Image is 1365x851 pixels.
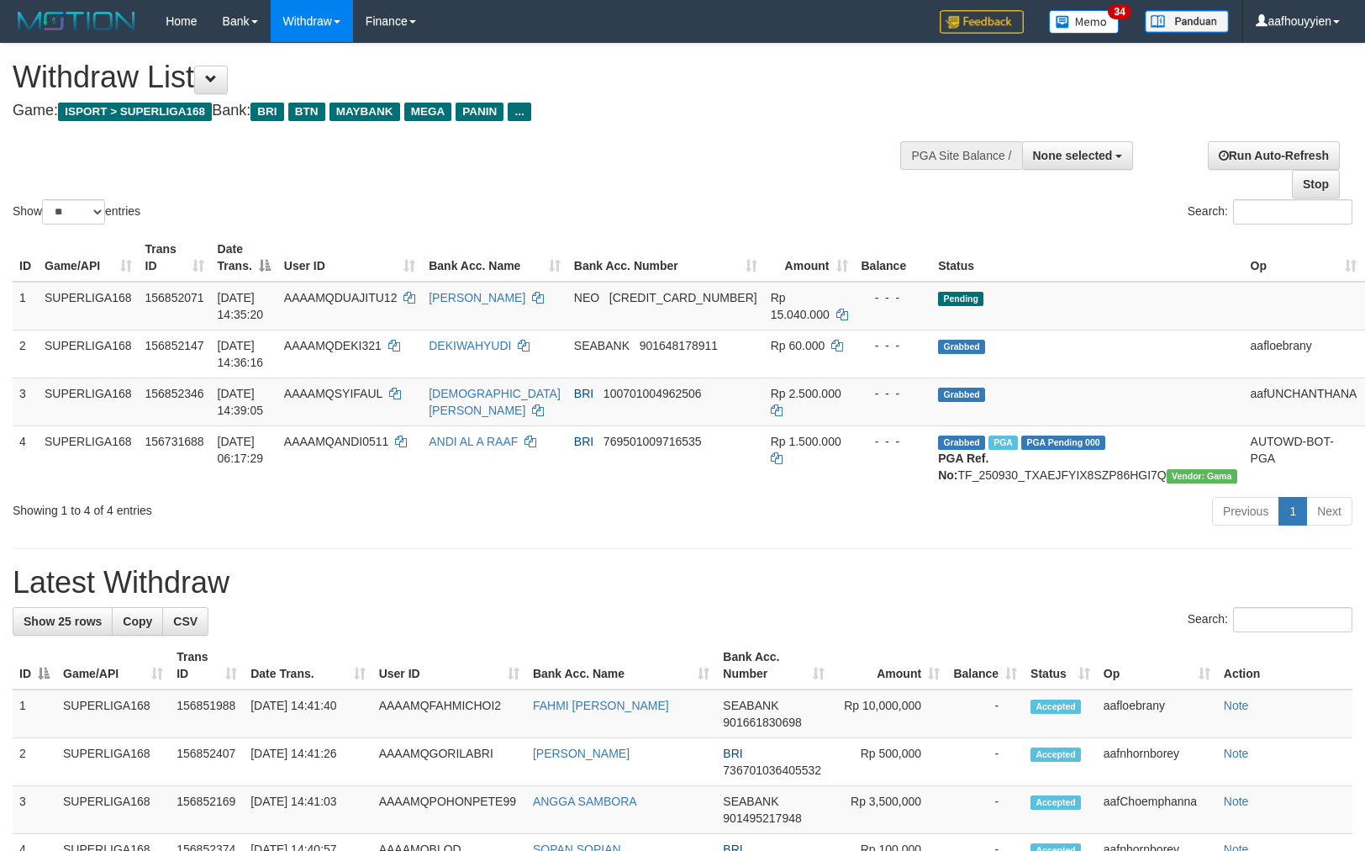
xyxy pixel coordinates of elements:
td: SUPERLIGA168 [38,282,139,330]
th: Action [1217,642,1352,690]
span: [DATE] 14:35:20 [218,291,264,321]
td: - [946,738,1024,786]
a: Note [1224,747,1249,760]
th: ID [13,234,38,282]
a: Stop [1292,170,1340,198]
td: aafloebrany [1097,690,1217,738]
span: BRI [723,747,742,760]
span: Accepted [1030,795,1081,810]
td: 1 [13,690,56,738]
span: AAAAMQDUAJITU12 [284,291,398,304]
h1: Latest Withdraw [13,566,1352,600]
span: Accepted [1030,700,1081,714]
td: Rp 10,000,000 [831,690,946,738]
td: AAAAMQPOHONPETE99 [372,786,526,834]
td: 2 [13,330,38,378]
td: - [946,690,1024,738]
td: SUPERLIGA168 [38,330,139,378]
a: [PERSON_NAME] [533,747,630,760]
input: Search: [1233,199,1352,225]
td: [DATE] 14:41:03 [244,786,372,834]
a: DEKIWAHYUDI [429,339,511,352]
td: AAAAMQGORILABRI [372,738,526,786]
span: AAAAMQSYIFAUL [284,387,382,400]
td: AUTOWD-BOT-PGA [1244,425,1364,490]
select: Showentries [42,199,105,225]
span: Rp 2.500.000 [771,387,841,400]
span: Grabbed [938,388,985,402]
span: 156852147 [145,339,204,352]
span: [DATE] 14:39:05 [218,387,264,417]
a: Note [1224,699,1249,712]
a: Note [1224,795,1249,808]
img: Button%20Memo.svg [1049,10,1120,34]
td: SUPERLIGA168 [56,786,170,834]
td: 156852407 [170,738,244,786]
th: Bank Acc. Number: activate to sort column ascending [567,234,764,282]
span: Copy 769501009716535 to clipboard [603,435,702,448]
span: Copy 901661830698 to clipboard [723,716,801,729]
span: Marked by aafromsomean [988,436,1018,450]
span: Show 25 rows [24,615,102,628]
span: Pending [938,292,983,306]
div: - - - [862,337,925,354]
span: Accepted [1030,748,1081,762]
a: Show 25 rows [13,607,113,636]
span: BRI [574,387,593,400]
span: SEABANK [574,339,630,352]
span: ISPORT > SUPERLIGA168 [58,103,212,121]
th: Trans ID: activate to sort column ascending [170,642,244,690]
span: 156852071 [145,291,204,304]
td: aafnhornborey [1097,738,1217,786]
span: 156731688 [145,435,204,448]
span: AAAAMQDEKI321 [284,339,382,352]
a: 1 [1278,497,1307,526]
th: Game/API: activate to sort column ascending [56,642,170,690]
div: - - - [862,433,925,450]
td: 4 [13,425,38,490]
span: Copy [123,615,152,628]
h4: Game: Bank: [13,103,893,119]
td: SUPERLIGA168 [56,738,170,786]
a: Copy [112,607,163,636]
td: SUPERLIGA168 [38,425,139,490]
td: 2 [13,738,56,786]
span: MEGA [404,103,452,121]
span: Copy 5859457140486971 to clipboard [609,291,757,304]
button: None selected [1022,141,1134,170]
span: PANIN [456,103,503,121]
span: SEABANK [723,795,778,808]
a: ANDI AL A RAAF [429,435,518,448]
a: [DEMOGRAPHIC_DATA][PERSON_NAME] [429,387,561,417]
td: aafUNCHANTHANA [1244,378,1364,425]
div: - - - [862,385,925,402]
th: Op: activate to sort column ascending [1244,234,1364,282]
th: User ID: activate to sort column ascending [277,234,422,282]
td: 156852169 [170,786,244,834]
div: Showing 1 to 4 of 4 entries [13,495,556,519]
td: aafChoemphanna [1097,786,1217,834]
input: Search: [1233,607,1352,632]
span: Rp 15.040.000 [771,291,830,321]
span: Grabbed [938,340,985,354]
img: Feedback.jpg [940,10,1024,34]
span: BRI [574,435,593,448]
a: Run Auto-Refresh [1208,141,1340,170]
div: PGA Site Balance / [900,141,1021,170]
th: Date Trans.: activate to sort column ascending [244,642,372,690]
span: BTN [288,103,325,121]
a: [PERSON_NAME] [429,291,525,304]
span: [DATE] 06:17:29 [218,435,264,465]
span: Copy 901648178911 to clipboard [640,339,718,352]
h1: Withdraw List [13,61,893,94]
th: Trans ID: activate to sort column ascending [139,234,211,282]
th: Amount: activate to sort column ascending [831,642,946,690]
td: [DATE] 14:41:40 [244,690,372,738]
label: Search: [1188,607,1352,632]
b: PGA Ref. No: [938,452,988,482]
a: FAHMI [PERSON_NAME] [533,699,669,712]
span: 34 [1108,4,1130,19]
span: 156852346 [145,387,204,400]
td: [DATE] 14:41:26 [244,738,372,786]
span: BRI [250,103,283,121]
